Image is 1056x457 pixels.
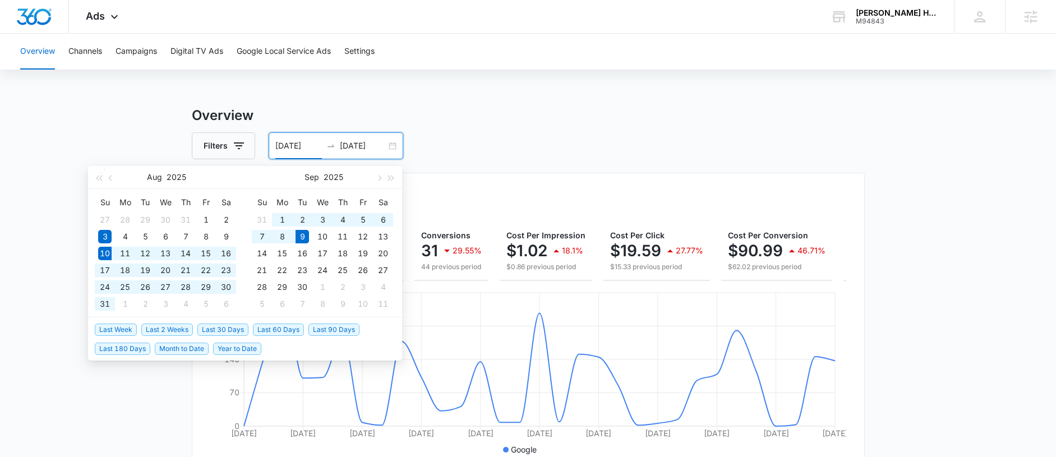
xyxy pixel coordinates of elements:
div: 7 [296,297,309,311]
p: $19.59 [610,242,661,260]
div: 10 [316,230,329,243]
td: 2025-09-01 [272,211,292,228]
div: 2 [296,213,309,227]
div: 28 [179,280,192,294]
div: 29 [199,280,213,294]
div: 8 [275,230,289,243]
div: 31 [255,213,269,227]
span: Last 60 Days [253,324,304,336]
td: 2025-09-22 [272,262,292,279]
div: 22 [275,264,289,277]
div: 15 [275,247,289,260]
div: 18 [336,247,349,260]
td: 2025-10-03 [353,279,373,296]
td: 2025-10-08 [312,296,333,312]
th: Fr [196,193,216,211]
div: 5 [255,297,269,311]
button: Google Local Service Ads [237,34,331,70]
td: 2025-08-11 [115,245,135,262]
th: Tu [292,193,312,211]
span: Conversions [421,230,471,240]
div: 17 [98,264,112,277]
td: 2025-08-25 [115,279,135,296]
tspan: [DATE] [644,428,670,438]
td: 2025-08-12 [135,245,155,262]
div: 4 [376,280,390,294]
tspan: [DATE] [822,428,848,438]
th: Th [176,193,196,211]
td: 2025-10-07 [292,296,312,312]
button: Channels [68,34,102,70]
input: End date [340,140,386,152]
td: 2025-09-27 [373,262,393,279]
th: Sa [216,193,236,211]
div: 29 [139,213,152,227]
p: 29.55% [453,247,482,255]
tspan: [DATE] [763,428,788,438]
p: 18.1% [562,247,583,255]
td: 2025-07-29 [135,211,155,228]
td: 2025-08-22 [196,262,216,279]
td: 2025-09-26 [353,262,373,279]
button: Sep [305,166,319,188]
td: 2025-09-02 [292,211,312,228]
td: 2025-08-02 [216,211,236,228]
td: 2025-08-10 [95,245,115,262]
button: Filters [192,132,255,159]
tspan: [DATE] [704,428,730,438]
p: $0.86 previous period [506,262,585,272]
td: 2025-08-06 [155,228,176,245]
td: 2025-09-11 [333,228,353,245]
td: 2025-09-12 [353,228,373,245]
td: 2025-08-26 [135,279,155,296]
div: 28 [255,280,269,294]
div: 8 [199,230,213,243]
span: Cost Per Conversion [728,230,808,240]
th: We [155,193,176,211]
div: 25 [118,280,132,294]
div: 27 [98,213,112,227]
div: 1 [316,280,329,294]
td: 2025-07-31 [176,211,196,228]
td: 2025-08-27 [155,279,176,296]
div: 8 [316,297,329,311]
tspan: [DATE] [467,428,493,438]
td: 2025-09-29 [272,279,292,296]
div: 10 [98,247,112,260]
td: 2025-09-21 [252,262,272,279]
td: 2025-09-06 [373,211,393,228]
td: 2025-09-06 [216,296,236,312]
div: 6 [376,213,390,227]
span: Year to Date [213,343,261,355]
th: Mo [115,193,135,211]
div: 15 [199,247,213,260]
div: 28 [118,213,132,227]
div: 11 [118,247,132,260]
h3: Overview [192,105,865,126]
td: 2025-07-30 [155,211,176,228]
p: 44 previous period [421,262,482,272]
td: 2025-08-01 [196,211,216,228]
div: 23 [296,264,309,277]
td: 2025-10-05 [252,296,272,312]
td: 2025-08-07 [176,228,196,245]
td: 2025-09-15 [272,245,292,262]
td: 2025-09-04 [333,211,353,228]
tspan: [DATE] [290,428,316,438]
span: Cost Per Click [610,230,665,240]
th: We [312,193,333,211]
div: 20 [376,247,390,260]
div: 3 [159,297,172,311]
div: 6 [275,297,289,311]
span: Cost Per Impression [506,230,585,240]
td: 2025-10-02 [333,279,353,296]
td: 2025-07-28 [115,211,135,228]
p: 31 [421,242,438,260]
td: 2025-09-05 [196,296,216,312]
td: 2025-08-04 [115,228,135,245]
div: 30 [296,280,309,294]
div: 23 [219,264,233,277]
div: 11 [376,297,390,311]
tspan: [DATE] [231,428,257,438]
button: 2025 [324,166,343,188]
